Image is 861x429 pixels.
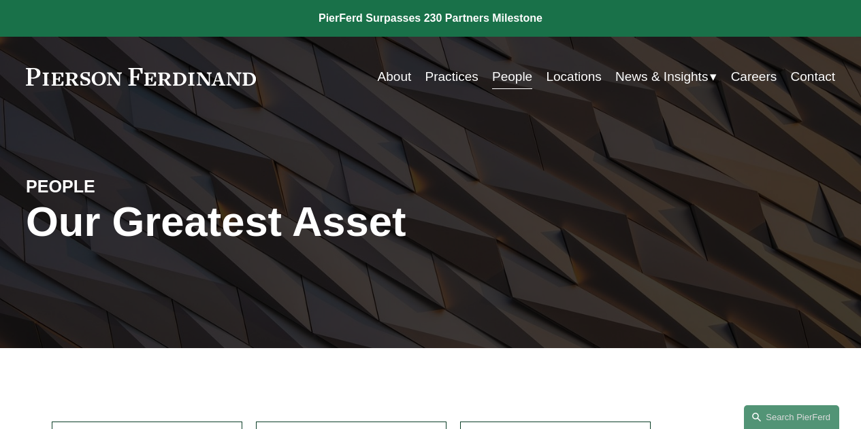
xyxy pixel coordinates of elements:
a: Locations [546,64,601,90]
a: Search this site [744,405,839,429]
span: News & Insights [615,65,708,88]
a: folder dropdown [615,64,717,90]
a: People [492,64,532,90]
a: Practices [425,64,478,90]
h1: Our Greatest Asset [26,198,566,245]
a: Contact [791,64,836,90]
a: Careers [731,64,777,90]
h4: PEOPLE [26,176,228,198]
a: About [378,64,412,90]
